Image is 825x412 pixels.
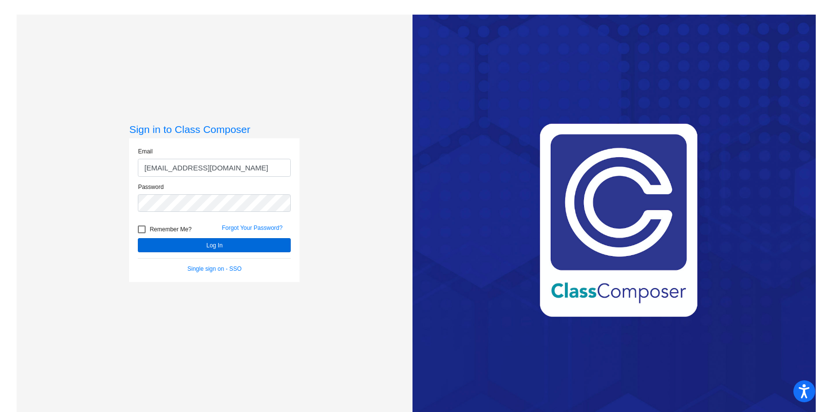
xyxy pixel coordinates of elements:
[138,147,152,156] label: Email
[187,265,242,272] a: Single sign on - SSO
[150,224,191,235] span: Remember Me?
[222,225,282,231] a: Forgot Your Password?
[138,183,164,191] label: Password
[138,238,291,252] button: Log In
[129,123,300,135] h3: Sign in to Class Composer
